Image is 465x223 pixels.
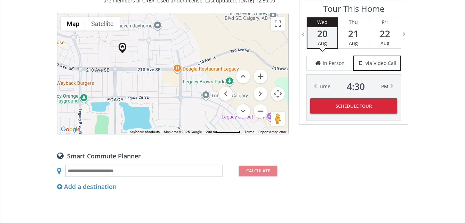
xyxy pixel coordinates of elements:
span: 22 [369,29,401,39]
span: 20 [307,29,337,39]
span: via Video Call [366,60,396,67]
div: Add a destination [57,182,117,191]
span: Aug [349,40,358,47]
button: Move up [236,69,250,83]
img: Google [59,125,82,134]
button: Map Scale: 200 m per 66 pixels [204,129,242,134]
button: Show street map [61,17,85,31]
a: Report a map error [258,130,286,134]
div: Wed [307,17,337,27]
div: Smart Commute Planner [57,152,289,159]
span: 4 : 30 [347,82,365,91]
a: Open this area in Google Maps (opens a new window) [59,125,82,134]
button: Calculate [239,166,277,176]
div: Thu [338,17,369,27]
a: Terms [244,130,254,134]
button: Move right [254,87,267,101]
div: Time PM [319,82,388,91]
button: Drag Pegman onto the map to open Street View [271,112,285,126]
span: Aug [380,40,390,47]
span: Aug [318,40,327,47]
span: Map data ©2025 Google [164,130,202,134]
h3: Tour This Home [306,4,401,17]
button: Zoom out [254,104,267,118]
button: Toggle fullscreen view [271,17,285,31]
span: 200 m [206,130,216,134]
button: Map camera controls [271,87,285,101]
button: Zoom in [254,69,267,83]
span: 21 [338,29,369,39]
button: Show satellite imagery [85,17,120,31]
button: Schedule Tour [310,98,397,114]
div: Fri [369,17,401,27]
button: Keyboard shortcuts [130,130,160,134]
button: Move left [219,87,233,101]
span: in Person [323,60,345,67]
button: Move down [236,104,250,118]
